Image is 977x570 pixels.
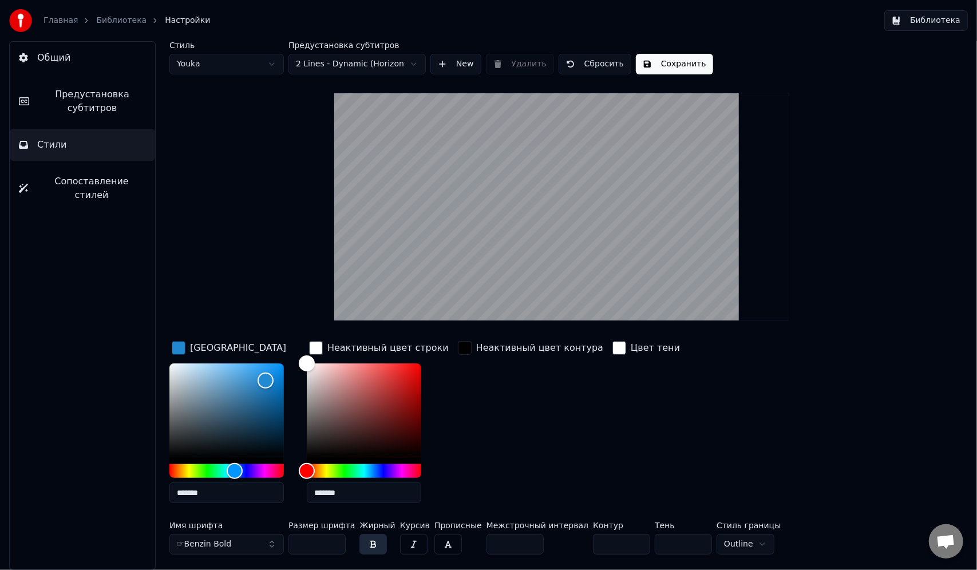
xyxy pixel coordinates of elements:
label: Прописные [434,521,482,529]
label: Тень [655,521,712,529]
span: Настройки [165,15,210,26]
div: Color [169,363,284,457]
div: Hue [307,464,421,478]
label: Стиль границы [717,521,781,529]
button: New [430,54,481,74]
span: ☞Benzin Bold [177,539,231,550]
span: Сопоставление стилей [37,175,146,202]
button: Общий [10,42,155,74]
label: Имя шрифта [169,521,284,529]
label: Размер шрифта [288,521,355,529]
div: Цвет тени [631,341,680,355]
span: Предустановка субтитров [38,88,146,115]
label: Предустановка субтитров [288,41,426,49]
a: Главная [43,15,78,26]
a: Библиотека [96,15,147,26]
span: Общий [37,51,70,65]
button: Цвет тени [610,339,682,357]
label: Курсив [400,521,430,529]
button: Неактивный цвет строки [307,339,451,357]
div: [GEOGRAPHIC_DATA] [190,341,286,355]
div: Открытый чат [929,524,963,559]
img: youka [9,9,32,32]
label: Стиль [169,41,284,49]
div: Неактивный цвет контура [476,341,603,355]
nav: breadcrumb [43,15,210,26]
label: Межстрочный интервал [486,521,588,529]
button: [GEOGRAPHIC_DATA] [169,339,288,357]
button: Предустановка субтитров [10,78,155,124]
span: Стили [37,138,67,152]
div: Color [307,363,421,457]
button: Неактивный цвет контура [456,339,606,357]
button: Сохранить [636,54,713,74]
button: Сопоставление стилей [10,165,155,211]
div: Неактивный цвет строки [327,341,449,355]
div: Hue [169,464,284,478]
button: Сбросить [559,54,631,74]
button: Библиотека [884,10,968,31]
button: Стили [10,129,155,161]
label: Контур [593,521,650,529]
label: Жирный [359,521,395,529]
